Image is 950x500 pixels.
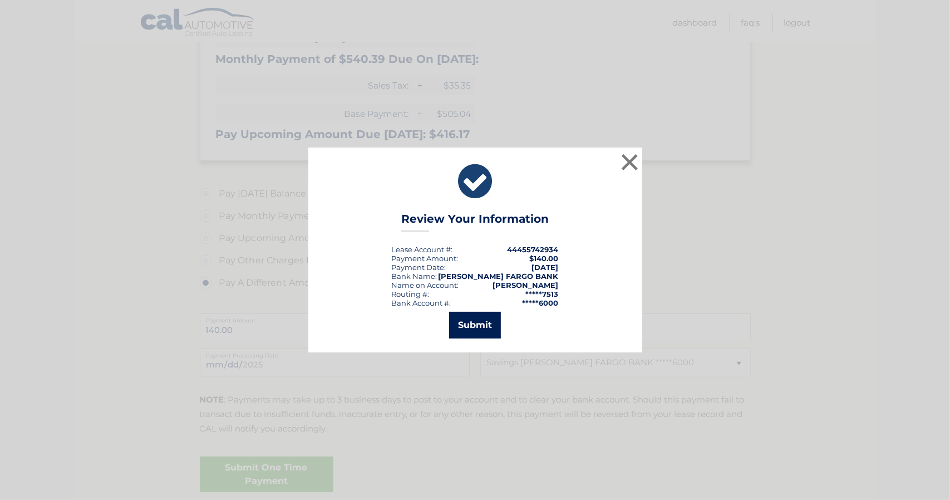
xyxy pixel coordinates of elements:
[392,245,453,254] div: Lease Account #:
[530,254,559,263] span: $140.00
[392,298,451,307] div: Bank Account #:
[392,290,430,298] div: Routing #:
[508,245,559,254] strong: 44455742934
[449,312,501,339] button: Submit
[392,263,446,272] div: :
[401,212,549,232] h3: Review Your Information
[392,272,437,281] div: Bank Name:
[493,281,559,290] strong: [PERSON_NAME]
[392,254,459,263] div: Payment Amount:
[439,272,559,281] strong: [PERSON_NAME] FARGO BANK
[392,263,445,272] span: Payment Date
[392,281,459,290] div: Name on Account:
[619,151,641,173] button: ×
[532,263,559,272] span: [DATE]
